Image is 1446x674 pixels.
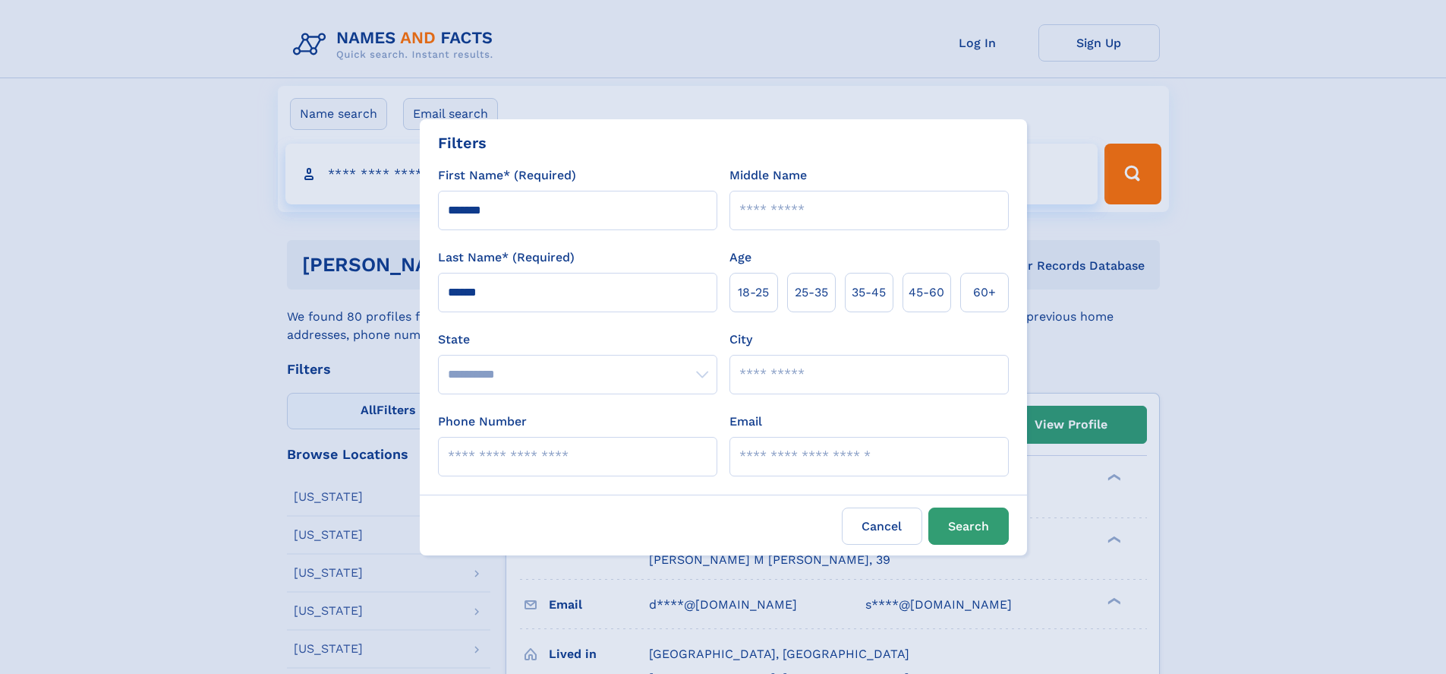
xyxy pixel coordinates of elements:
[438,166,576,185] label: First Name* (Required)
[438,248,575,267] label: Last Name* (Required)
[928,508,1009,545] button: Search
[842,508,922,545] label: Cancel
[852,283,886,302] span: 35‑45
[738,283,769,302] span: 18‑25
[438,331,717,349] label: State
[729,331,752,349] label: City
[909,283,944,302] span: 45‑60
[438,413,527,431] label: Phone Number
[438,131,487,154] div: Filters
[795,283,828,302] span: 25‑35
[973,283,996,302] span: 60+
[729,166,807,185] label: Middle Name
[729,248,751,267] label: Age
[729,413,762,431] label: Email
